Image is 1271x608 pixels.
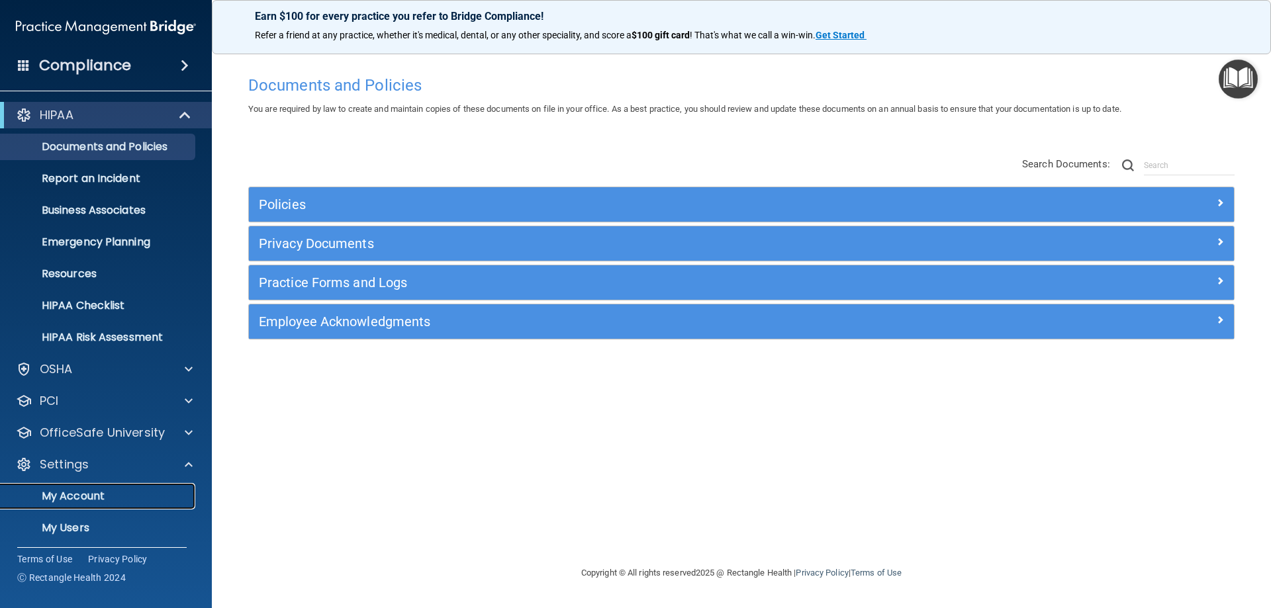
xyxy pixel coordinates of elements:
a: Employee Acknowledgments [259,311,1224,332]
a: Practice Forms and Logs [259,272,1224,293]
p: Settings [40,456,89,472]
a: Privacy Policy [796,568,848,578]
a: Get Started [816,30,867,40]
p: Earn $100 for every practice you refer to Bridge Compliance! [255,10,1228,22]
p: My Account [9,490,189,503]
h4: Compliance [39,56,131,75]
p: Report an Incident [9,172,189,185]
h5: Policies [259,197,978,212]
p: OfficeSafe University [40,425,165,441]
a: Settings [16,456,193,472]
p: Business Associates [9,204,189,217]
p: HIPAA [40,107,73,123]
div: Copyright © All rights reserved 2025 @ Rectangle Health | | [500,552,983,594]
img: PMB logo [16,14,196,40]
p: OSHA [40,361,73,377]
a: OfficeSafe University [16,425,193,441]
strong: Get Started [816,30,865,40]
h4: Documents and Policies [248,77,1235,94]
span: Search Documents: [1022,158,1110,170]
span: Refer a friend at any practice, whether it's medical, dental, or any other speciality, and score a [255,30,632,40]
h5: Practice Forms and Logs [259,275,978,290]
p: HIPAA Checklist [9,299,189,312]
a: Terms of Use [17,552,72,566]
strong: $100 gift card [632,30,690,40]
img: ic-search.3b580494.png [1122,159,1134,171]
button: Open Resource Center [1219,60,1258,99]
p: Resources [9,267,189,281]
p: Emergency Planning [9,236,189,249]
a: Policies [259,194,1224,215]
p: My Users [9,521,189,535]
p: Documents and Policies [9,140,189,153]
a: Privacy Policy [88,552,148,566]
input: Search [1144,155,1235,175]
p: PCI [40,393,58,409]
a: PCI [16,393,193,409]
a: HIPAA [16,107,192,123]
a: Privacy Documents [259,233,1224,254]
h5: Privacy Documents [259,236,978,251]
span: ! That's what we call a win-win. [690,30,816,40]
span: Ⓒ Rectangle Health 2024 [17,571,126,584]
span: You are required by law to create and maintain copies of these documents on file in your office. ... [248,104,1121,114]
p: HIPAA Risk Assessment [9,331,189,344]
h5: Employee Acknowledgments [259,314,978,329]
a: OSHA [16,361,193,377]
a: Terms of Use [851,568,902,578]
